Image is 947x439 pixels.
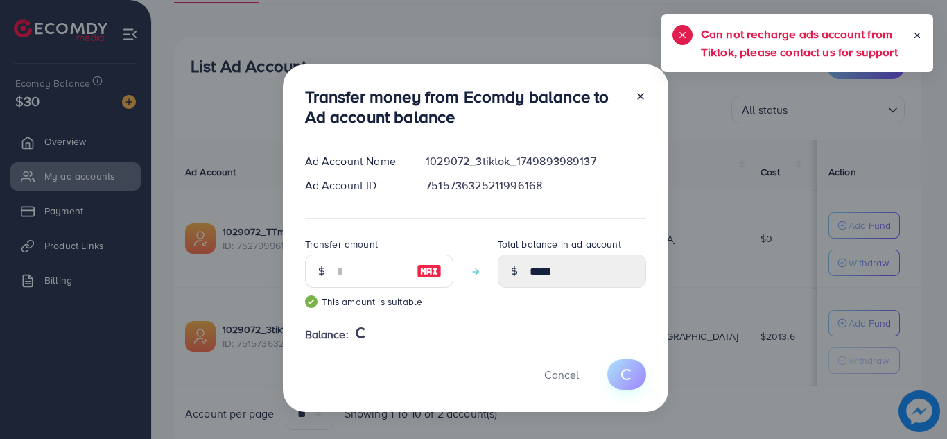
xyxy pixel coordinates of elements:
label: Transfer amount [305,237,378,251]
label: Total balance in ad account [498,237,621,251]
h3: Transfer money from Ecomdy balance to Ad account balance [305,87,624,127]
span: Balance: [305,327,349,343]
div: Ad Account Name [294,153,415,169]
small: This amount is suitable [305,295,453,309]
div: Ad Account ID [294,178,415,193]
img: guide [305,295,318,308]
h5: Can not recharge ads account from Tiktok, please contact us for support [701,25,912,61]
div: 7515736325211996168 [415,178,657,193]
button: Cancel [527,359,596,389]
span: Cancel [544,367,579,382]
img: image [417,263,442,279]
div: 1029072_3tiktok_1749893989137 [415,153,657,169]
